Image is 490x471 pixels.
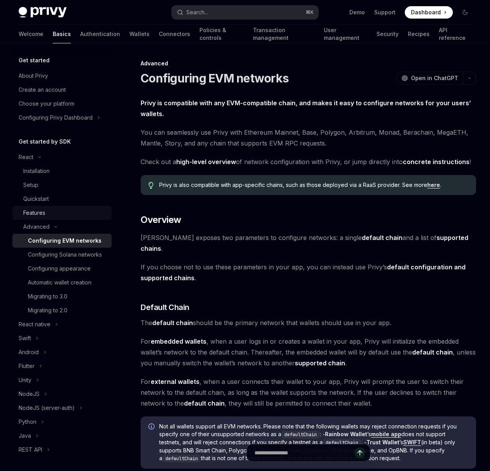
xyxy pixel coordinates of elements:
a: Welcome [19,25,43,43]
div: Features [23,208,45,218]
a: Setup [12,178,112,192]
span: [PERSON_NAME] exposes two parameters to configure networks: a single and a list of . [141,232,476,254]
a: SWIFT [403,439,421,446]
div: Choose your platform [19,99,74,108]
img: dark logo [19,7,67,18]
div: Migrating to 3.0 [28,292,67,301]
strong: embedded wallets [151,337,206,345]
div: REST API [19,445,42,454]
span: Check out a of network configuration with Privy, or jump directly into ! [141,156,476,167]
span: For , when a user connects their wallet to your app, Privy will prompt the user to switch their n... [141,376,476,409]
span: Privy is also compatible with app-specific chains, such as those deployed via a RaaS provider. Se... [159,181,468,189]
svg: Info [148,423,156,431]
strong: default chain [412,348,453,356]
div: Advanced [23,222,50,231]
span: The should be the primary network that wallets should use in your app. [141,317,476,328]
strong: external wallets [151,378,199,385]
button: Android [12,345,50,359]
a: Connectors [159,25,190,43]
button: NodeJS (server-auth) [12,401,86,415]
button: NodeJS [12,387,51,401]
a: Automatic wallet creation [12,276,112,289]
div: Create an account [19,85,66,94]
a: Support [374,9,395,16]
div: About Privy [19,71,48,80]
span: Open in ChatGPT [411,74,458,82]
button: Toggle dark mode [459,6,471,19]
a: Configuring appearance [12,262,112,276]
div: Installation [23,166,50,176]
button: Send message [354,447,365,458]
a: Demo [349,9,365,16]
a: Quickstart [12,192,112,206]
span: ⌘ K [306,9,314,15]
a: Migrating to 2.0 [12,303,112,317]
div: NodeJS (server-auth) [19,403,75,413]
a: Security [377,25,399,43]
span: Dashboard [411,9,441,16]
a: concrete instructions [403,158,469,166]
div: Setup [23,180,38,190]
strong: default chain [362,234,402,241]
button: React [12,150,45,164]
a: User management [324,25,368,43]
a: mobile app [371,431,401,438]
button: Configuring Privy Dashboard [12,111,104,125]
button: REST API [12,443,54,457]
a: Authentication [80,25,120,43]
button: Swift [12,331,43,345]
span: Not all wallets support all EVM networks. Please note that the following wallets may reject conne... [159,423,468,462]
button: Unity [12,373,43,387]
a: here [427,182,440,188]
div: Configuring EVM networks [28,236,101,245]
div: Migrating to 2.0 [28,306,67,315]
h1: Configuring EVM networks [141,71,289,85]
div: Flutter [19,361,34,371]
strong: Trust Wallet [366,439,399,445]
div: Swift [19,334,31,343]
a: Transaction management [253,25,314,43]
a: high-level overview [176,158,236,166]
strong: default chain [152,319,193,327]
a: Configuring EVM networks [12,234,112,248]
a: Recipes [408,25,430,43]
div: NodeJS [19,389,40,399]
button: Advanced [12,220,61,234]
button: Flutter [12,359,46,373]
code: defaultChain [281,431,320,438]
h5: Get started by SDK [19,137,71,146]
a: Policies & controls [199,25,244,43]
a: Choose your platform [12,97,112,111]
svg: Tip [148,182,154,189]
strong: default chain [184,399,225,407]
span: Default Chain [141,302,189,313]
div: Configuring Solana networks [28,250,102,259]
strong: Privy is compatible with any EVM-compatible chain, and makes it easy to configure networks for yo... [141,99,471,118]
button: Python [12,415,48,429]
a: Dashboard [405,6,453,19]
div: React [19,152,33,162]
h5: Get started [19,56,50,65]
a: Basics [53,25,71,43]
a: Migrating to 3.0 [12,289,112,303]
button: Search...⌘K [172,5,318,19]
button: Open in ChatGPT [397,72,463,85]
code: defaultChain [323,439,361,447]
div: Configuring Privy Dashboard [19,113,93,122]
div: Configuring appearance [28,264,91,273]
div: Unity [19,375,31,385]
span: If you choose not to use these parameters in your app, you can instead use Privy’s . [141,262,476,283]
a: Installation [12,164,112,178]
div: React native [19,320,50,329]
div: Quickstart [23,194,49,204]
button: Java [12,429,43,443]
span: You can seamlessly use Privy with Ethereum Mainnet, Base, Polygon, Arbitrum, Monad, Berachain, Me... [141,127,476,149]
div: Automatic wallet creation [28,278,91,287]
span: Overview [141,214,181,226]
a: Features [12,206,112,220]
a: Wallets [129,25,150,43]
input: Ask a question... [254,444,354,461]
a: Create an account [12,83,112,97]
a: API reference [439,25,471,43]
strong: Rainbow Wallet [325,431,367,437]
